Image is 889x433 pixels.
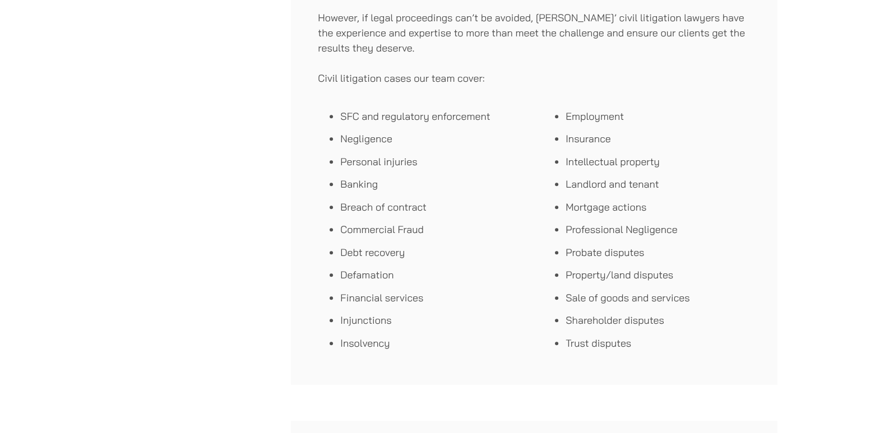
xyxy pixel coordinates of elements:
[566,109,751,124] li: Employment
[566,313,751,328] li: Shareholder disputes
[566,131,751,146] li: Insurance
[340,267,525,282] li: Defamation
[340,109,525,124] li: SFC and regulatory enforcement
[340,199,525,215] li: Breach of contract
[340,222,525,237] li: Commercial Fraud
[340,290,525,305] li: Financial services
[566,176,751,192] li: Landlord and tenant
[340,245,525,260] li: Debt recovery
[566,336,751,351] li: Trust disputes
[566,267,751,282] li: Property/land disputes
[318,71,751,86] p: Civil litigation cases our team cover:
[340,313,525,328] li: Injunctions
[566,154,751,169] li: Intellectual property
[340,336,525,351] li: Insolvency
[340,154,525,169] li: Personal injuries
[566,245,751,260] li: Probate disputes
[340,176,525,192] li: Banking
[566,290,751,305] li: Sale of goods and services
[318,10,751,55] p: However, if legal proceedings can’t be avoided, [PERSON_NAME]’ civil litigation lawyers have the ...
[566,199,751,215] li: Mortgage actions
[340,131,525,146] li: Negligence
[566,222,751,237] li: Professional Negligence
